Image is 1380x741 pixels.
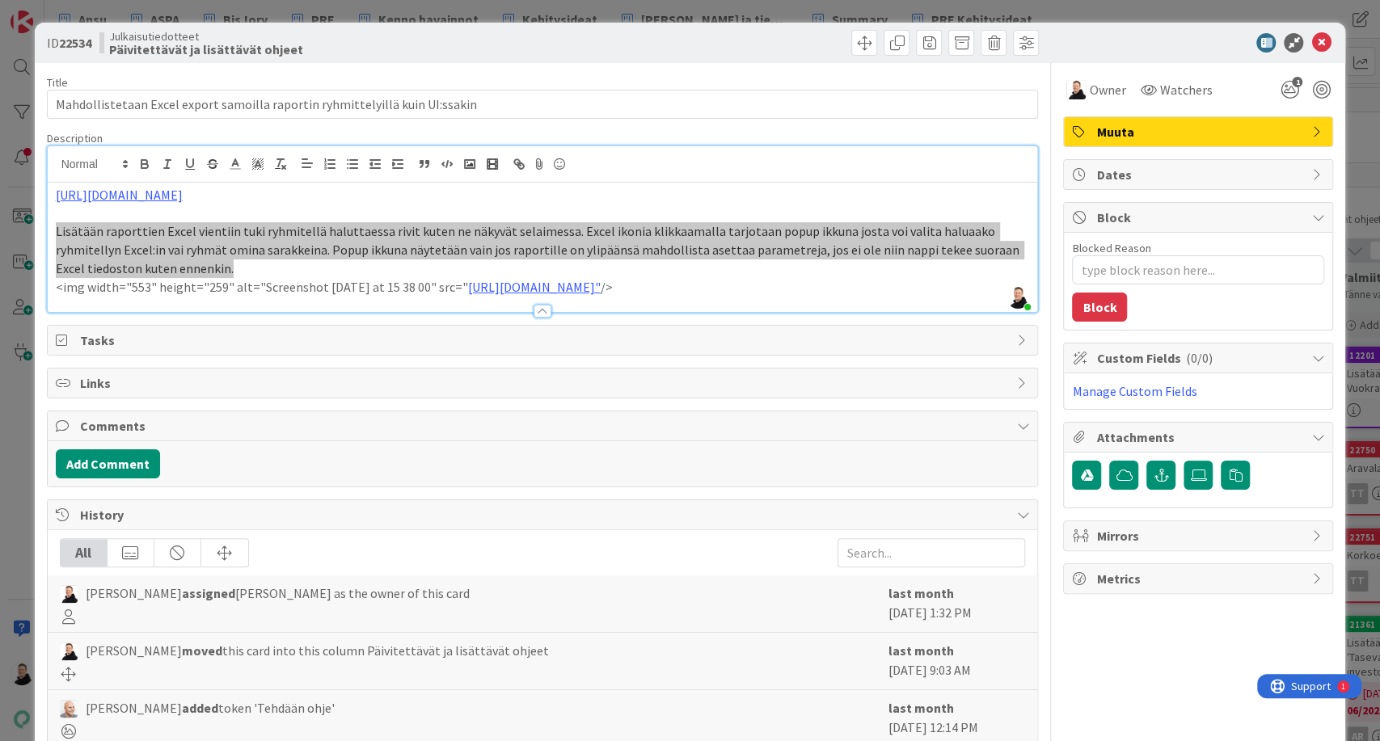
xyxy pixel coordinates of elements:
[60,700,78,718] img: NG
[61,539,108,566] div: All
[47,90,1039,119] input: type card name here...
[888,642,953,659] b: last month
[56,222,1030,277] p: Lisätään raporttien Excel vientiin tuki ryhmitellä haluttaessa rivit kuten ne näkyvät selaimessa....
[1096,348,1303,368] span: Custom Fields
[838,538,1025,567] input: Search...
[1007,286,1029,309] img: KHqomuoKQRjoNQxyxxwtZmjOUFPU5med.jpg
[109,30,303,43] span: Julkaisutiedotteet
[56,449,160,478] button: Add Comment
[888,583,1025,624] div: [DATE] 1:32 PM
[888,641,1025,681] div: [DATE] 9:03 AM
[80,331,1009,350] span: Tasks
[182,585,235,601] b: assigned
[47,131,103,145] span: Description
[80,373,1009,393] span: Links
[47,33,91,53] span: ID
[59,35,91,51] b: 22534
[47,75,68,90] label: Title
[1292,77,1302,87] span: 1
[1072,293,1127,322] button: Block
[1096,165,1303,184] span: Dates
[1096,427,1303,447] span: Attachments
[56,187,183,203] a: [URL][DOMAIN_NAME]
[109,43,303,56] b: Päivitettävät ja lisättävät ohjeet
[182,700,218,716] b: added
[468,279,601,295] a: [URL][DOMAIN_NAME]"
[1096,526,1303,545] span: Mirrors
[888,700,953,716] b: last month
[56,278,1030,297] p: <img width="553" height="259" alt="Screenshot [DATE] at 15 38 00" src=" />
[1185,350,1212,366] span: ( 0/0 )
[80,505,1009,524] span: History
[1096,208,1303,227] span: Block
[80,416,1009,436] span: Comments
[86,698,335,718] span: [PERSON_NAME] token 'Tehdään ohje'
[1089,80,1125,99] span: Owner
[1096,569,1303,588] span: Metrics
[84,6,88,19] div: 1
[34,2,74,22] span: Support
[1066,80,1086,99] img: AN
[60,585,78,603] img: AN
[1096,122,1303,141] span: Muuta
[1072,383,1196,399] a: Manage Custom Fields
[888,698,1025,739] div: [DATE] 12:14 PM
[60,642,78,660] img: AN
[888,585,953,601] b: last month
[1159,80,1212,99] span: Watchers
[86,583,470,603] span: [PERSON_NAME] [PERSON_NAME] as the owner of this card
[182,642,222,659] b: moved
[86,641,549,660] span: [PERSON_NAME] this card into this column Päivitettävät ja lisättävät ohjeet
[1072,241,1150,255] label: Blocked Reason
